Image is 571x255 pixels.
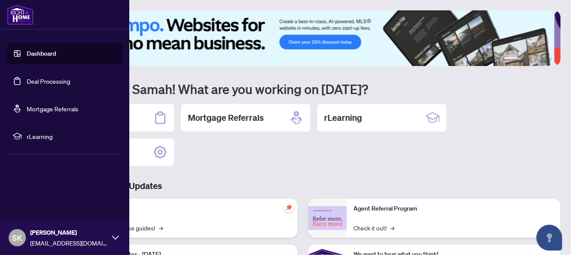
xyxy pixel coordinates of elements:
h1: Welcome back Samah! What are you working on [DATE]? [45,81,561,97]
span: → [390,223,395,233]
img: logo [7,4,34,25]
img: Agent Referral Program [308,206,347,230]
button: Open asap [537,225,562,251]
span: [EMAIL_ADDRESS][DOMAIN_NAME] [30,238,108,248]
button: 3 [528,57,531,61]
p: Self-Help [90,204,291,214]
button: 2 [521,57,524,61]
h3: Brokerage & Industry Updates [45,180,561,192]
span: [PERSON_NAME] [30,228,108,237]
a: Deal Processing [27,77,70,85]
a: Dashboard [27,50,56,57]
button: 4 [535,57,538,61]
h2: Mortgage Referrals [188,112,264,124]
img: Slide 0 [45,10,554,66]
span: → [159,223,163,233]
a: Check it out!→ [354,223,395,233]
h2: rLearning [324,112,362,124]
a: Mortgage Referrals [27,105,78,113]
p: Agent Referral Program [354,204,554,214]
button: 1 [504,57,518,61]
span: pushpin [284,202,294,213]
span: SK [12,232,22,244]
span: rLearning [27,132,116,141]
button: 6 [549,57,552,61]
button: 5 [542,57,545,61]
